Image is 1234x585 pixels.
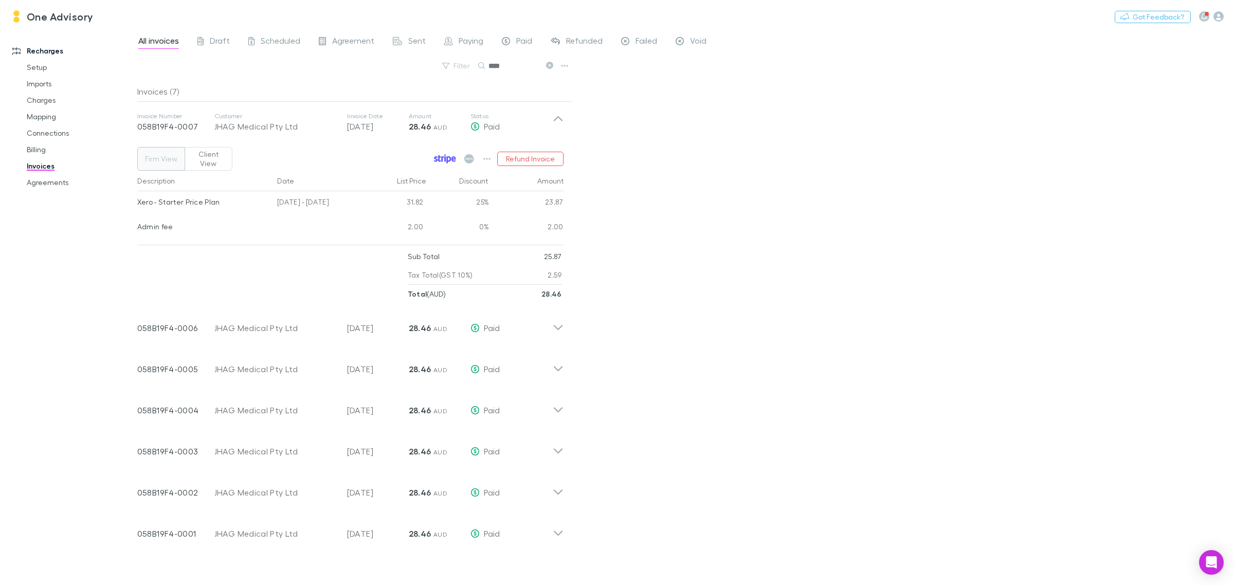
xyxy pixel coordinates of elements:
[409,323,431,333] strong: 28.46
[408,266,473,284] p: Tax Total (GST 10%)
[137,404,214,416] p: 058B19F4-0004
[347,486,409,499] p: [DATE]
[347,120,409,133] p: [DATE]
[347,445,409,458] p: [DATE]
[484,487,500,497] span: Paid
[129,509,572,550] div: 058B19F4-0001JHAG Medical Pty Ltd[DATE]28.46 AUDPaid
[137,486,214,499] p: 058B19F4-0002
[137,191,269,213] div: Xero - Starter Price Plan
[409,405,431,415] strong: 28.46
[137,216,269,237] div: Admin fee
[10,10,23,23] img: One Advisory's Logo
[433,531,447,538] span: AUD
[484,446,500,456] span: Paid
[4,4,100,29] a: One Advisory
[273,191,366,216] div: [DATE] - [DATE]
[408,247,440,266] p: Sub Total
[433,407,447,415] span: AUD
[214,404,337,416] div: JHAG Medical Pty Ltd
[347,322,409,334] p: [DATE]
[409,528,431,539] strong: 28.46
[433,123,447,131] span: AUD
[541,289,562,298] strong: 28.46
[366,191,427,216] div: 31.82
[409,364,431,374] strong: 28.46
[427,216,489,241] div: 0%
[16,76,145,92] a: Imports
[347,527,409,540] p: [DATE]
[484,323,500,333] span: Paid
[16,92,145,108] a: Charges
[433,325,447,333] span: AUD
[16,125,145,141] a: Connections
[636,35,657,49] span: Failed
[347,404,409,416] p: [DATE]
[484,121,500,131] span: Paid
[261,35,300,49] span: Scheduled
[470,112,553,120] p: Status
[433,489,447,497] span: AUD
[484,528,500,538] span: Paid
[214,363,337,375] div: JHAG Medical Pty Ltd
[409,112,470,120] p: Amount
[214,112,337,120] p: Customer
[137,147,185,171] button: Firm View
[484,405,500,415] span: Paid
[185,147,232,171] button: Client View
[459,35,483,49] span: Paying
[16,158,145,174] a: Invoices
[489,216,564,241] div: 2.00
[566,35,603,49] span: Refunded
[214,322,337,334] div: JHAG Medical Pty Ltd
[690,35,706,49] span: Void
[129,303,572,344] div: 058B19F4-0006JHAG Medical Pty Ltd[DATE]28.46 AUDPaid
[497,152,564,166] button: Refund Invoice
[27,10,94,23] h3: One Advisory
[16,59,145,76] a: Setup
[214,527,337,540] div: JHAG Medical Pty Ltd
[214,445,337,458] div: JHAG Medical Pty Ltd
[129,344,572,386] div: 058B19F4-0005JHAG Medical Pty Ltd[DATE]28.46 AUDPaid
[408,285,446,303] p: ( AUD )
[408,289,427,298] strong: Total
[1199,550,1224,575] div: Open Intercom Messenger
[409,487,431,498] strong: 28.46
[214,486,337,499] div: JHAG Medical Pty Ltd
[548,266,561,284] p: 2.59
[137,322,214,334] p: 058B19F4-0006
[409,446,431,456] strong: 28.46
[137,112,214,120] p: Invoice Number
[137,445,214,458] p: 058B19F4-0003
[137,120,214,133] p: 058B19F4-0007
[347,112,409,120] p: Invoice Date
[137,527,214,540] p: 058B19F4-0001
[16,141,145,158] a: Billing
[516,35,532,49] span: Paid
[332,35,374,49] span: Agreement
[137,363,214,375] p: 058B19F4-0005
[16,174,145,191] a: Agreements
[427,191,489,216] div: 25%
[2,43,145,59] a: Recharges
[408,35,426,49] span: Sent
[437,60,476,72] button: Filter
[489,191,564,216] div: 23.87
[433,448,447,456] span: AUD
[16,108,145,125] a: Mapping
[409,121,431,132] strong: 28.46
[544,247,562,266] p: 25.87
[129,468,572,509] div: 058B19F4-0002JHAG Medical Pty Ltd[DATE]28.46 AUDPaid
[433,366,447,374] span: AUD
[484,364,500,374] span: Paid
[210,35,230,49] span: Draft
[366,216,427,241] div: 2.00
[347,363,409,375] p: [DATE]
[129,386,572,427] div: 058B19F4-0004JHAG Medical Pty Ltd[DATE]28.46 AUDPaid
[129,427,572,468] div: 058B19F4-0003JHAG Medical Pty Ltd[DATE]28.46 AUDPaid
[129,102,572,143] div: Invoice Number058B19F4-0007CustomerJHAG Medical Pty LtdInvoice Date[DATE]Amount28.46 AUDStatusPaid
[138,35,179,49] span: All invoices
[1115,11,1191,23] button: Got Feedback?
[214,120,337,133] div: JHAG Medical Pty Ltd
